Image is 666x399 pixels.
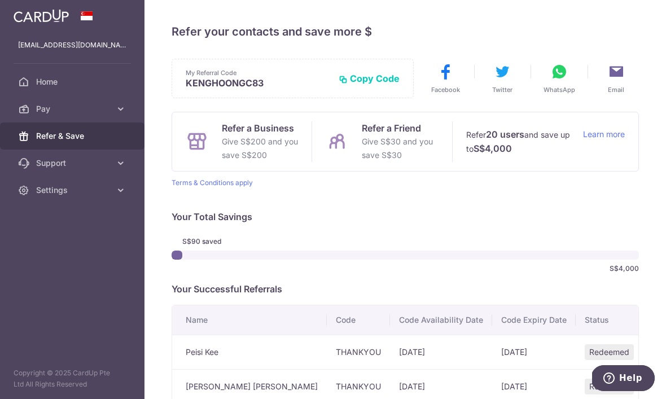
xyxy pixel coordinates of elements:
span: WhatsApp [544,85,575,94]
td: Peisi Kee [172,335,327,369]
span: Home [36,76,111,87]
p: KENGHOONGC83 [186,77,330,89]
strong: 20 users [486,128,524,141]
span: Email [608,85,624,94]
span: Help [27,8,50,18]
p: Refer a Business [222,121,298,135]
p: Your Successful Referrals [172,282,639,296]
button: Copy Code [339,73,400,84]
span: Twitter [492,85,512,94]
p: My Referral Code [186,68,330,77]
span: S$90 saved [182,237,241,246]
strong: S$4,000 [474,142,512,155]
span: Facebook [431,85,460,94]
a: Learn more [583,128,625,156]
span: Pay [36,103,111,115]
span: Support [36,157,111,169]
button: Facebook [412,63,479,94]
td: [DATE] [492,335,576,369]
th: Code Availability Date [390,305,492,335]
p: Give S$30 and you save S$30 [362,135,438,162]
button: Email [583,63,650,94]
button: Twitter [469,63,536,94]
td: [DATE] [390,335,492,369]
iframe: Opens a widget where you can find more information [592,365,655,393]
p: Give S$200 and you save S$200 [222,135,298,162]
th: Code [327,305,390,335]
span: S$4,000 [610,264,639,273]
th: Name [172,305,327,335]
th: Code Expiry Date [492,305,576,335]
span: Redeemed [585,344,634,360]
td: THANKYOU [327,335,390,369]
p: Refer a Friend [362,121,438,135]
h4: Refer your contacts and save more $ [172,23,639,41]
a: Terms & Conditions apply [172,178,253,187]
img: CardUp [14,9,69,23]
span: Settings [36,185,111,196]
span: Redeemed [585,379,634,394]
button: WhatsApp [526,63,593,94]
p: Refer and save up to [466,128,574,156]
p: [EMAIL_ADDRESS][DOMAIN_NAME] [18,40,126,51]
span: Refer & Save [36,130,111,142]
th: Status [576,305,647,335]
p: Your Total Savings [172,210,639,223]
